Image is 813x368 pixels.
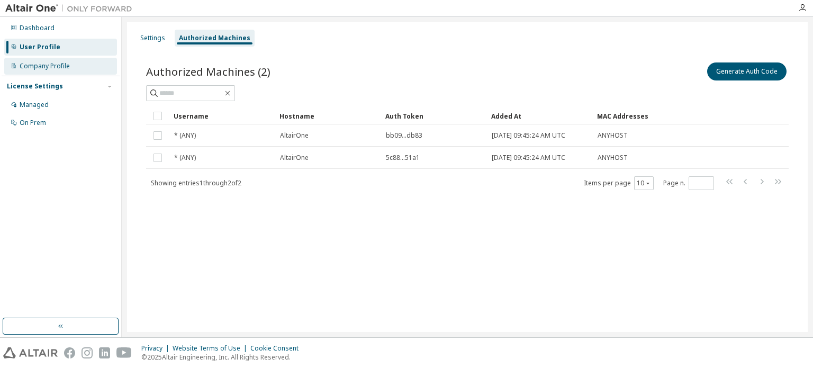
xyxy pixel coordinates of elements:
[141,344,173,353] div: Privacy
[707,62,787,80] button: Generate Auth Code
[140,34,165,42] div: Settings
[492,154,565,162] span: [DATE] 09:45:24 AM UTC
[7,82,63,91] div: License Settings
[179,34,250,42] div: Authorized Machines
[584,176,654,190] span: Items per page
[20,43,60,51] div: User Profile
[141,353,305,362] p: © 2025 Altair Engineering, Inc. All Rights Reserved.
[151,178,241,187] span: Showing entries 1 through 2 of 2
[174,154,196,162] span: * (ANY)
[386,154,420,162] span: 5c88...51a1
[173,344,250,353] div: Website Terms of Use
[64,347,75,358] img: facebook.svg
[279,107,377,124] div: Hostname
[99,347,110,358] img: linkedin.svg
[492,131,565,140] span: [DATE] 09:45:24 AM UTC
[280,131,309,140] span: AltairOne
[250,344,305,353] div: Cookie Consent
[3,347,58,358] img: altair_logo.svg
[20,101,49,109] div: Managed
[280,154,309,162] span: AltairOne
[598,131,628,140] span: ANYHOST
[598,154,628,162] span: ANYHOST
[20,119,46,127] div: On Prem
[116,347,132,358] img: youtube.svg
[386,131,422,140] span: bb09...db83
[82,347,93,358] img: instagram.svg
[146,64,270,79] span: Authorized Machines (2)
[385,107,483,124] div: Auth Token
[20,24,55,32] div: Dashboard
[174,131,196,140] span: * (ANY)
[20,62,70,70] div: Company Profile
[5,3,138,14] img: Altair One
[597,107,677,124] div: MAC Addresses
[637,179,651,187] button: 10
[663,176,714,190] span: Page n.
[174,107,271,124] div: Username
[491,107,589,124] div: Added At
